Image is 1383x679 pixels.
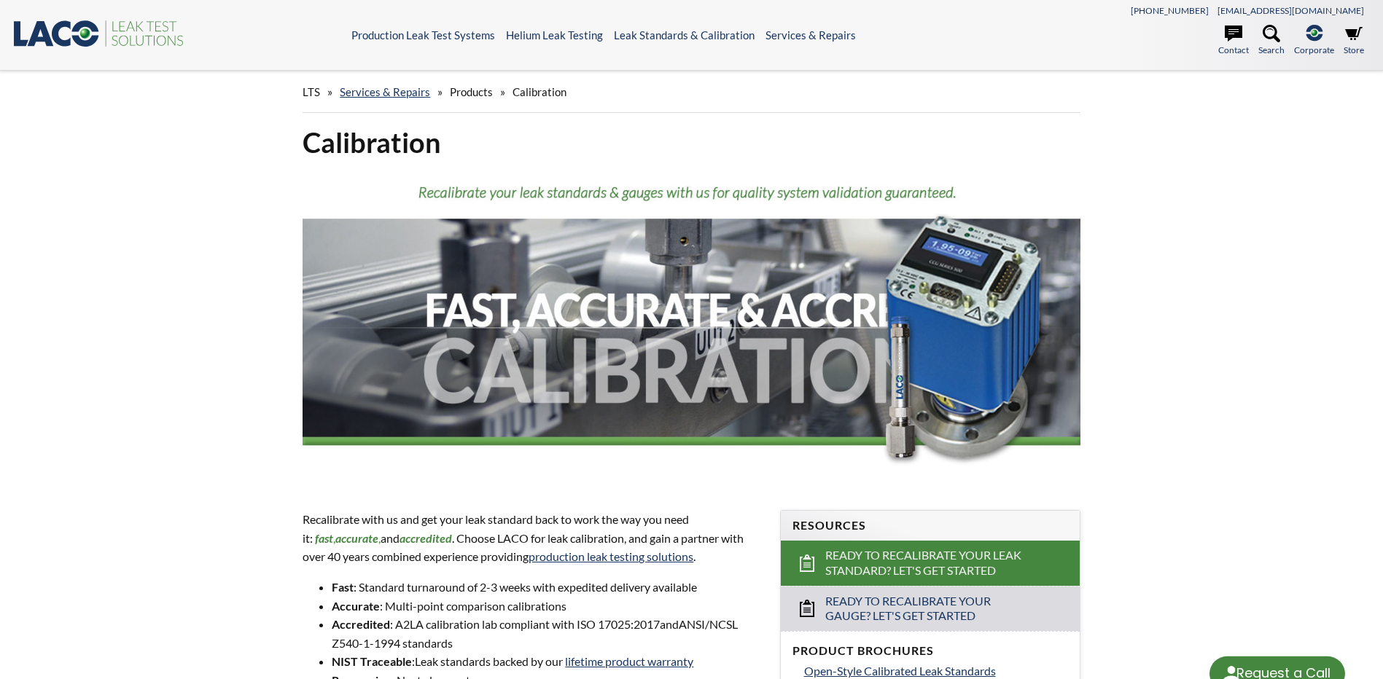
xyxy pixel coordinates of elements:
span: Open-Style Calibrated Leak Standards [804,664,996,678]
h4: Product Brochures [792,643,1068,659]
li: : Multi-point comparison calibrations [332,597,762,616]
span: Ready to Recalibrate Your Leak Standard? Let's Get Started [825,548,1037,578]
strong: NIST Traceable [332,654,412,668]
em: accredited [400,531,452,545]
a: lifetime product warranty [565,654,693,668]
li: : A2LA calibration lab compliant with standards [332,615,762,652]
a: Search [1258,25,1285,57]
span: ANSI/NCSL Z540-1-1994 [332,617,738,650]
h4: Resources [792,518,1068,533]
li: : Standard turnaround of 2-3 weeks with expedited delivery available [332,578,762,597]
span: and [660,617,679,631]
p: Recalibrate with us and get your leak standard back to work the way you need it: and . Choose LAC... [303,510,762,566]
a: Services & Repairs [765,28,856,42]
div: » » » [303,71,1080,113]
a: Contact [1218,25,1249,57]
a: Helium Leak Testing [506,28,603,42]
strong: Accredited [332,617,390,631]
img: Fast, Accurate & Accredited Calibration header [303,172,1080,483]
span: L [415,654,421,668]
em: fast [315,531,333,545]
span: Ready to Recalibrate Your Gauge? Let's Get Started [825,594,1037,624]
a: Ready to Recalibrate Your Gauge? Let's Get Started [781,586,1080,632]
strong: Fast [332,580,354,594]
a: Leak Standards & Calibration [614,28,755,42]
a: Services & Repairs [340,85,430,98]
span: Calibration [513,85,566,98]
strong: Accurate [332,599,380,613]
em: accurate [335,531,378,545]
span: Products [450,85,493,98]
h1: Calibration [303,125,1080,160]
a: production leak testing solutions [529,549,693,563]
a: [EMAIL_ADDRESS][DOMAIN_NAME] [1218,5,1364,16]
li: : eak standards backed by our [332,652,762,671]
span: ISO 17025:2017 [577,617,660,631]
span: LTS [303,85,320,98]
a: Ready to Recalibrate Your Leak Standard? Let's Get Started [781,541,1080,586]
a: [PHONE_NUMBER] [1131,5,1209,16]
a: Production Leak Test Systems [351,28,495,42]
span: , , [313,531,381,545]
a: Store [1344,25,1364,57]
span: Corporate [1294,43,1334,57]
